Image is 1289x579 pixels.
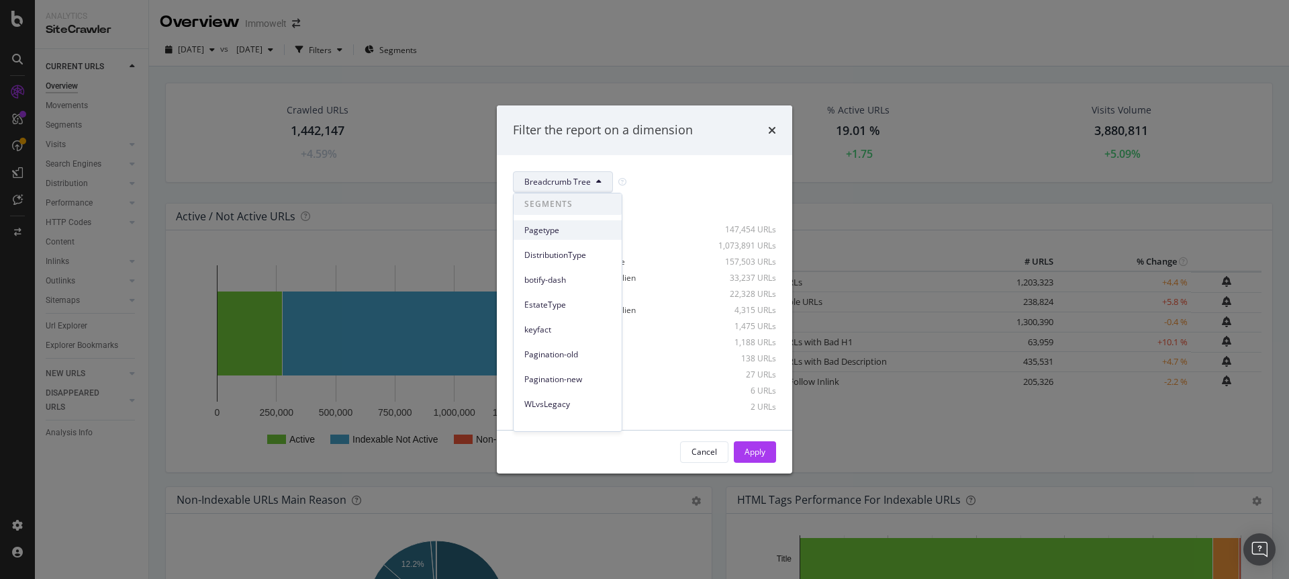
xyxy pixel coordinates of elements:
[734,441,776,463] button: Apply
[710,385,776,396] div: 6 URLs
[524,373,611,386] span: Pagination-new
[710,224,776,235] div: 147,454 URLs
[514,193,622,215] span: SEGMENTS
[1243,533,1276,566] div: Open Intercom Messenger
[768,122,776,139] div: times
[524,349,611,361] span: Pagination-old
[680,441,728,463] button: Cancel
[513,204,776,215] div: Select all data available
[524,324,611,336] span: keyfact
[524,398,611,410] span: WLvsLegacy
[524,176,591,187] span: Breadcrumb Tree
[710,337,776,348] div: 1,188 URLs
[513,122,693,139] div: Filter the report on a dimension
[524,299,611,311] span: EstateType
[524,274,611,286] span: botify-dash
[691,446,717,457] div: Cancel
[710,272,776,283] div: 33,237 URLs
[710,304,776,316] div: 4,315 URLs
[745,446,765,457] div: Apply
[710,353,776,364] div: 138 URLs
[524,224,611,236] span: Pagetype
[524,423,611,435] span: GeoLevel
[524,249,611,261] span: DistributionType
[710,288,776,300] div: 22,328 URLs
[710,401,776,412] div: 2 URLs
[710,320,776,332] div: 1,475 URLs
[710,369,776,380] div: 27 URLs
[513,171,613,193] button: Breadcrumb Tree
[710,256,776,267] div: 157,503 URLs
[497,105,792,474] div: modal
[710,240,776,251] div: 1,073,891 URLs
